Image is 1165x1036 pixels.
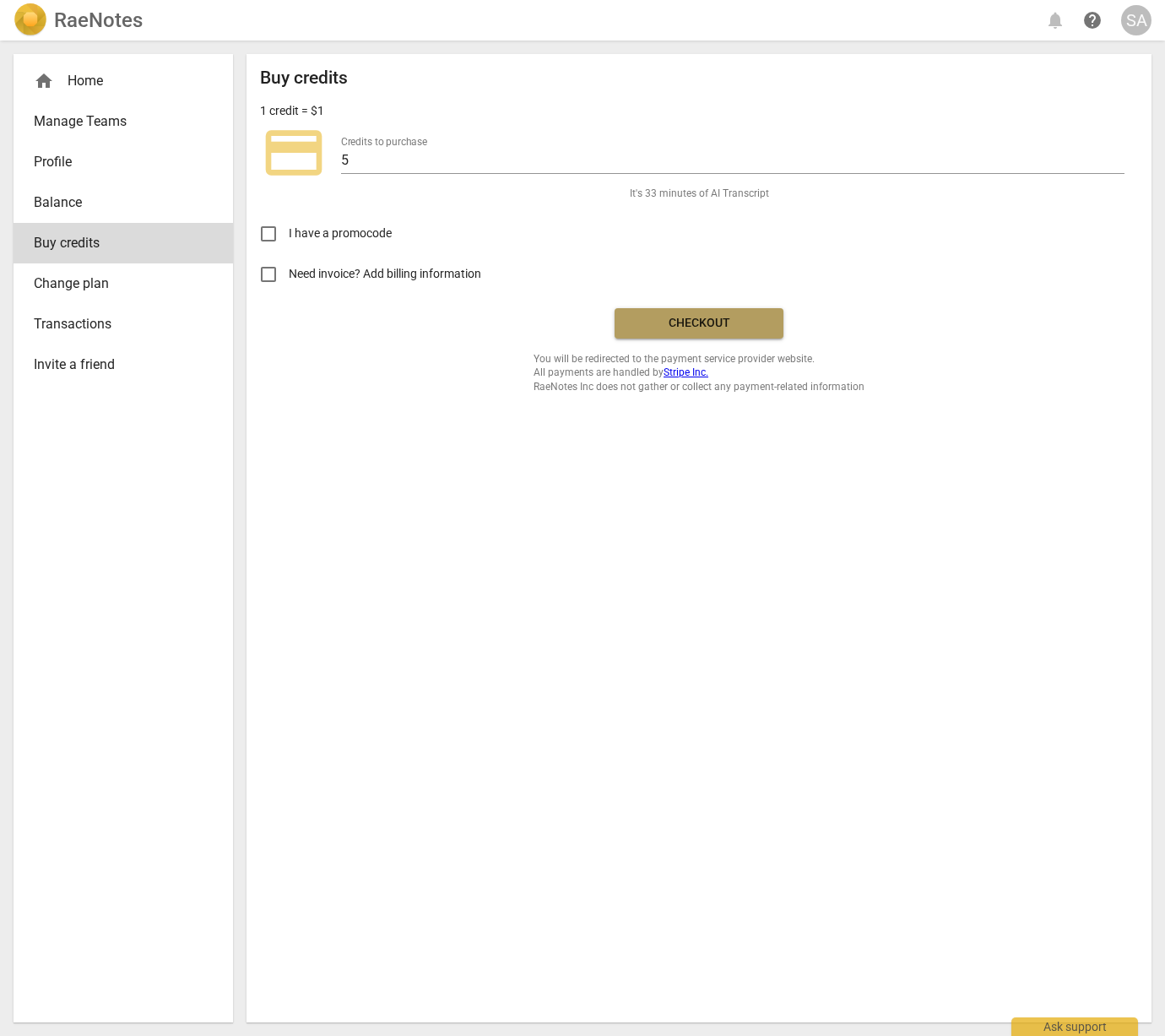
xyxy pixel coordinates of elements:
[34,355,199,375] span: Invite a friend
[34,71,54,91] span: home
[34,71,199,91] div: Home
[615,308,783,339] button: Checkout
[54,8,143,32] h2: RaeNotes
[260,119,328,187] span: credit_card
[14,344,233,385] a: Invite a friend
[34,111,199,132] span: Manage Teams
[630,187,769,201] span: It's 33 minutes of AI Transcript
[14,304,233,344] a: Transactions
[14,223,233,263] a: Buy credits
[260,102,324,120] p: 1 credit = $1
[34,152,199,172] span: Profile
[34,274,199,294] span: Change plan
[14,142,233,182] a: Profile
[34,193,199,213] span: Balance
[14,61,233,101] div: Home
[341,137,427,147] label: Credits to purchase
[14,263,233,304] a: Change plan
[260,68,348,89] h2: Buy credits
[289,225,392,242] span: I have a promocode
[534,352,864,394] span: You will be redirected to the payment service provider website. All payments are handled by RaeNo...
[289,265,484,283] span: Need invoice? Add billing information
[664,366,708,378] a: Stripe Inc.
[1121,5,1151,35] button: SA
[14,182,233,223] a: Balance
[628,315,770,332] span: Checkout
[34,314,199,334] span: Transactions
[1011,1017,1138,1036] div: Ask support
[14,3,47,37] img: Logo
[14,101,233,142] a: Manage Teams
[34,233,199,253] span: Buy credits
[1082,10,1103,30] span: help
[14,3,143,37] a: LogoRaeNotes
[1077,5,1108,35] a: Help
